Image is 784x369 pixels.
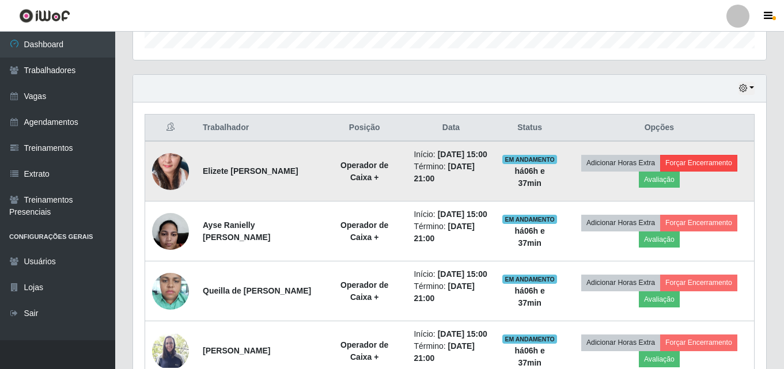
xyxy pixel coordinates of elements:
li: Término: [414,220,488,245]
button: Adicionar Horas Extra [581,334,660,351]
time: [DATE] 15:00 [438,269,487,279]
strong: Elizete [PERSON_NAME] [203,166,298,176]
span: EM ANDAMENTO [502,275,557,284]
li: Início: [414,149,488,161]
button: Avaliação [639,231,680,248]
li: Término: [414,280,488,305]
img: 1703538078729.jpeg [152,132,189,210]
img: 1751565100941.jpeg [152,334,189,368]
button: Avaliação [639,172,680,188]
strong: Operador de Caixa + [340,161,388,182]
li: Início: [414,328,488,340]
strong: há 06 h e 37 min [515,286,545,307]
button: Adicionar Horas Extra [581,215,660,231]
button: Adicionar Horas Extra [581,155,660,171]
time: [DATE] 15:00 [438,210,487,219]
img: 1746725446960.jpeg [152,267,189,315]
strong: Ayse Ranielly [PERSON_NAME] [203,220,270,242]
span: EM ANDAMENTO [502,155,557,164]
strong: Operador de Caixa + [340,340,388,362]
strong: Operador de Caixa + [340,280,388,302]
img: 1712274228951.jpeg [152,207,189,256]
th: Data [407,115,495,142]
button: Adicionar Horas Extra [581,275,660,291]
strong: há 06 h e 37 min [515,346,545,367]
button: Forçar Encerramento [660,275,737,291]
th: Posição [322,115,407,142]
button: Forçar Encerramento [660,155,737,171]
strong: Operador de Caixa + [340,220,388,242]
li: Início: [414,268,488,280]
strong: [PERSON_NAME] [203,346,270,355]
li: Início: [414,208,488,220]
li: Término: [414,161,488,185]
button: Forçar Encerramento [660,334,737,351]
th: Trabalhador [196,115,322,142]
strong: há 06 h e 37 min [515,166,545,188]
th: Opções [565,115,755,142]
button: Avaliação [639,291,680,307]
strong: Queilla de [PERSON_NAME] [203,286,311,295]
strong: há 06 h e 37 min [515,226,545,248]
time: [DATE] 15:00 [438,150,487,159]
img: CoreUI Logo [19,9,70,23]
button: Avaliação [639,351,680,367]
span: EM ANDAMENTO [502,215,557,224]
button: Forçar Encerramento [660,215,737,231]
span: EM ANDAMENTO [502,334,557,344]
time: [DATE] 15:00 [438,329,487,338]
li: Término: [414,340,488,364]
th: Status [495,115,565,142]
